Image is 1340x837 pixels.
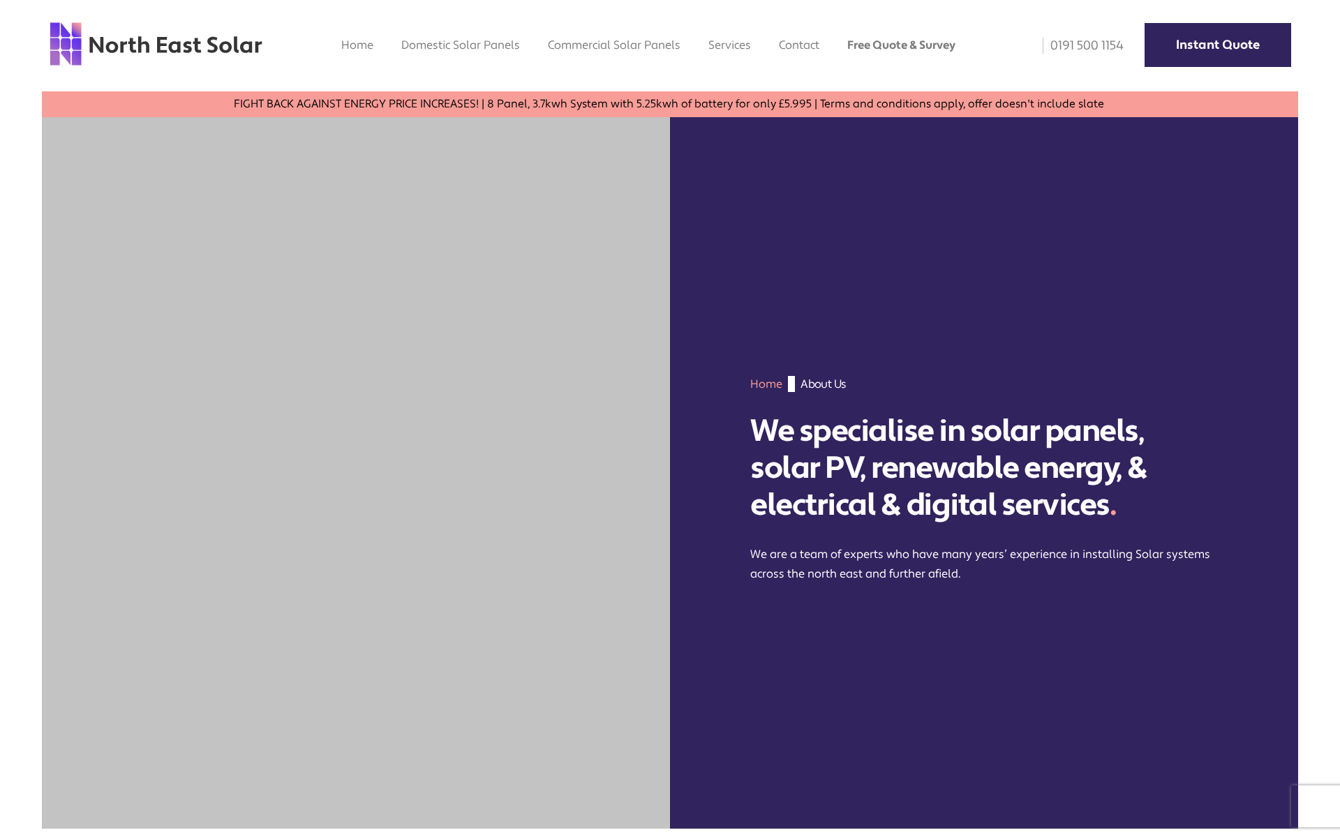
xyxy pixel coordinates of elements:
img: gif;base64,R0lGODdhAQABAPAAAMPDwwAAACwAAAAAAQABAAACAkQBADs= [788,376,795,392]
a: Domestic Solar Panels [401,38,520,52]
a: Instant Quote [1145,23,1291,67]
a: Free Quote & Survey [847,38,955,52]
a: Home [341,38,373,52]
span: About Us [801,376,846,392]
span: . [1110,485,1117,525]
a: Contact [779,38,819,52]
p: We are a team of experts who have many years’ experience in installing Solar systems across the n... [750,545,1218,584]
h1: We specialise in solar panels, solar PV, renewable energy, & electrical & digital services [750,413,1218,523]
a: 0191 500 1154 [1033,38,1124,54]
a: Services [708,38,751,52]
a: Commercial Solar Panels [548,38,680,52]
a: Home [750,377,782,391]
img: north east solar logo [49,21,263,67]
